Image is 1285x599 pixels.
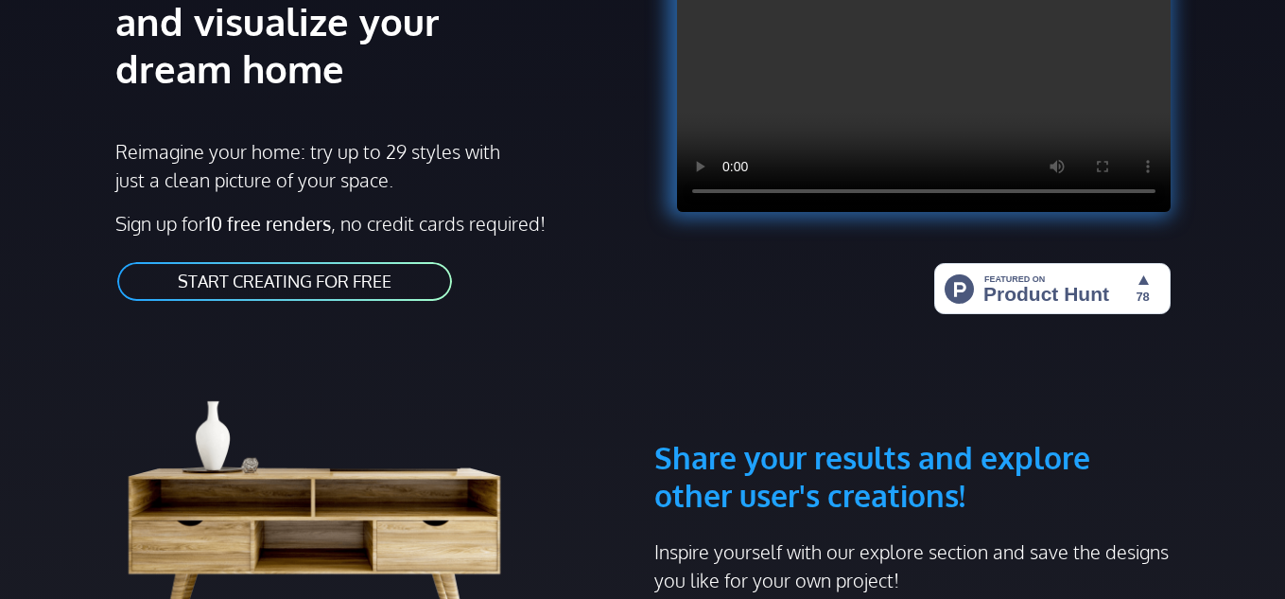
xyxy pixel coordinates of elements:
img: HomeStyler AI - Interior Design Made Easy: One Click to Your Dream Home | Product Hunt [934,263,1171,314]
h3: Share your results and explore other user's creations! [654,348,1171,515]
p: Inspire yourself with our explore section and save the designs you like for your own project! [654,537,1171,594]
p: Reimagine your home: try up to 29 styles with just a clean picture of your space. [115,137,503,194]
p: Sign up for , no credit cards required! [115,209,632,238]
a: START CREATING FOR FREE [115,260,454,303]
strong: 10 free renders [205,211,331,236]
